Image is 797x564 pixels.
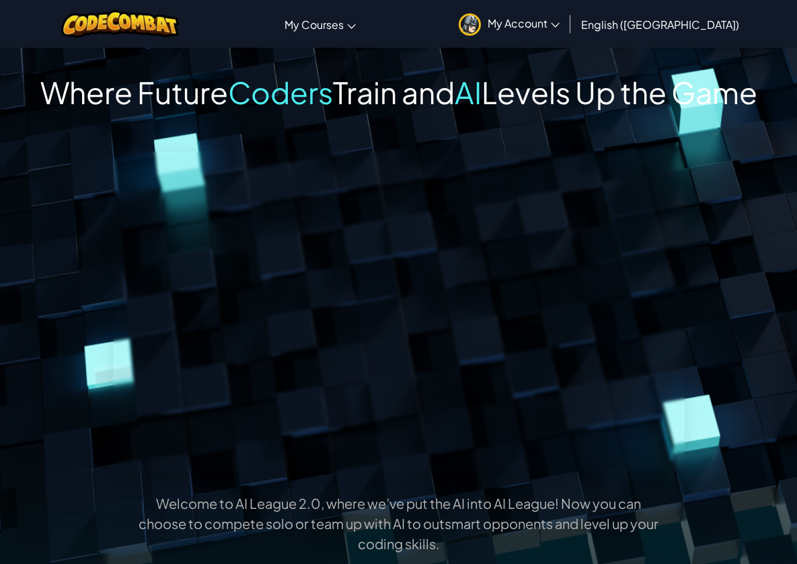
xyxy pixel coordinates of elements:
span: Where Future [40,73,228,111]
span: My Account [488,16,560,30]
span: Levels Up the Game [482,73,757,111]
a: My Account [452,3,566,45]
img: avatar [459,13,481,36]
span: English ([GEOGRAPHIC_DATA]) [581,17,739,32]
span: Train and [333,73,455,111]
a: English ([GEOGRAPHIC_DATA]) [574,6,746,42]
span: My Courses [284,17,344,32]
span: AI [455,73,482,111]
span: Coders [228,73,333,111]
a: My Courses [278,6,363,42]
img: CodeCombat logo [61,10,179,38]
